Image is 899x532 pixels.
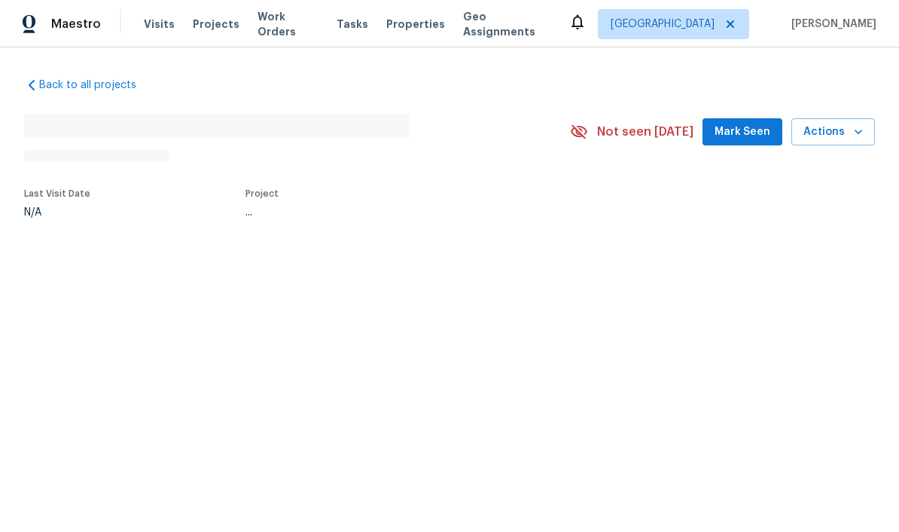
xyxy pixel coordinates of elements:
div: N/A [24,207,90,218]
span: Project [245,189,279,198]
span: Work Orders [258,9,318,39]
span: [GEOGRAPHIC_DATA] [611,17,715,32]
div: ... [245,207,535,218]
span: Actions [803,123,863,142]
span: Maestro [51,17,101,32]
a: Back to all projects [24,78,169,93]
span: Not seen [DATE] [597,124,693,139]
span: Tasks [337,19,368,29]
button: Actions [791,118,875,146]
span: Visits [144,17,175,32]
span: Geo Assignments [463,9,550,39]
span: Projects [193,17,239,32]
span: [PERSON_NAME] [785,17,876,32]
button: Mark Seen [702,118,782,146]
span: Last Visit Date [24,189,90,198]
span: Properties [386,17,445,32]
span: Mark Seen [715,123,770,142]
